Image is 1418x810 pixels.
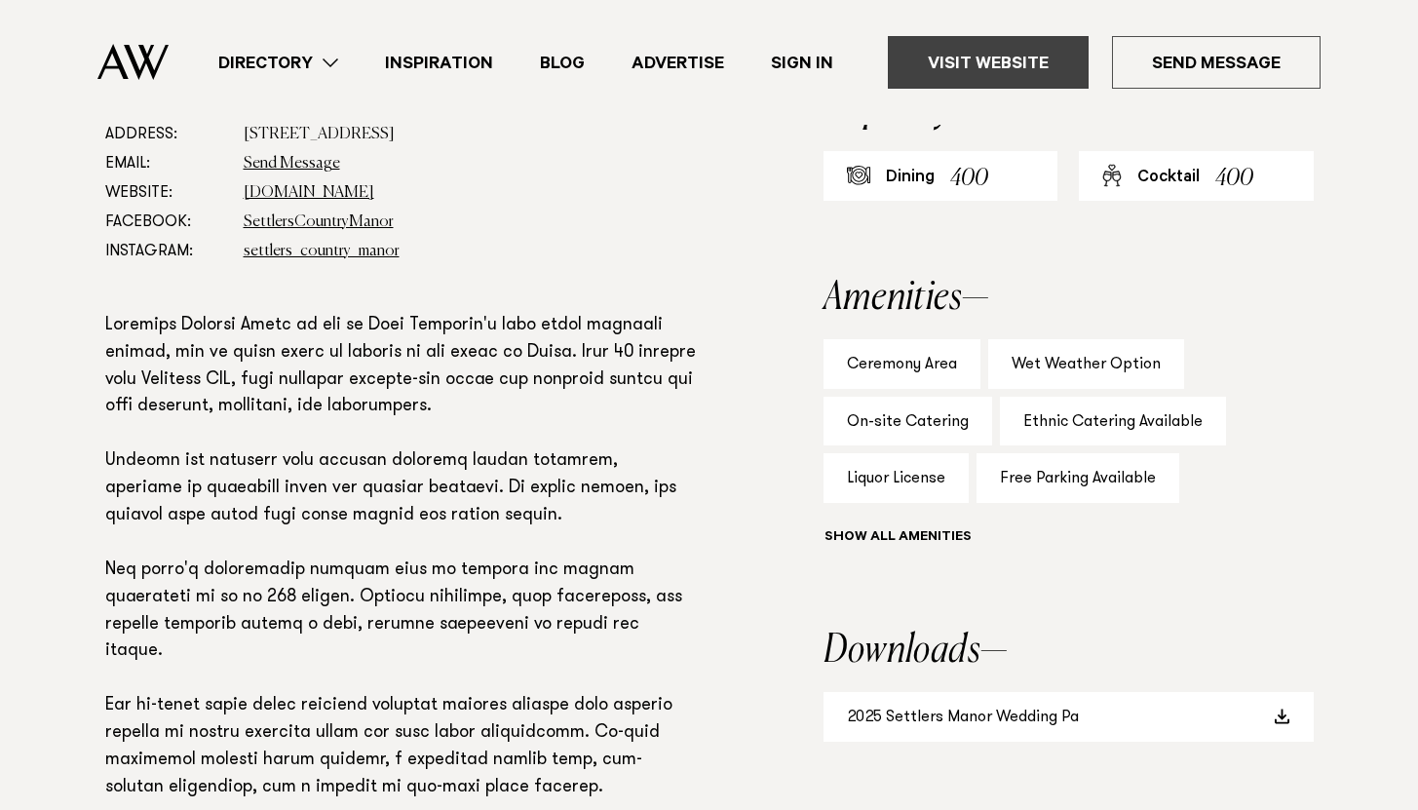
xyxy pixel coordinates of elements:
a: Advertise [608,50,747,76]
div: 400 [950,161,988,197]
dt: Email: [105,149,228,178]
a: Visit Website [888,36,1089,89]
div: Cocktail [1137,167,1200,190]
dd: [STREET_ADDRESS] [244,120,698,149]
a: Blog [517,50,608,76]
dt: Address: [105,120,228,149]
a: 2025 Settlers Manor Wedding Pa [824,692,1314,742]
div: Ceremony Area [824,339,980,389]
div: Dining [886,167,935,190]
a: [DOMAIN_NAME] [244,185,374,201]
dt: Instagram: [105,237,228,266]
a: SettlersCountryManor [244,214,394,230]
dt: Facebook: [105,208,228,237]
div: Liquor License [824,453,969,503]
h2: Downloads [824,632,1314,671]
a: Sign In [747,50,857,76]
a: Send Message [1112,36,1321,89]
div: 400 [1215,161,1253,197]
div: Wet Weather Option [988,339,1184,389]
h2: Amenities [824,279,1314,318]
dt: Website: [105,178,228,208]
a: Send Message [244,156,340,172]
img: Auckland Weddings Logo [97,44,169,80]
a: settlers_country_manor [244,244,400,259]
a: Inspiration [362,50,517,76]
h2: Capacity [824,91,1314,130]
div: On-site Catering [824,397,992,446]
a: Directory [195,50,362,76]
div: Free Parking Available [977,453,1179,503]
div: Ethnic Catering Available [1000,397,1226,446]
